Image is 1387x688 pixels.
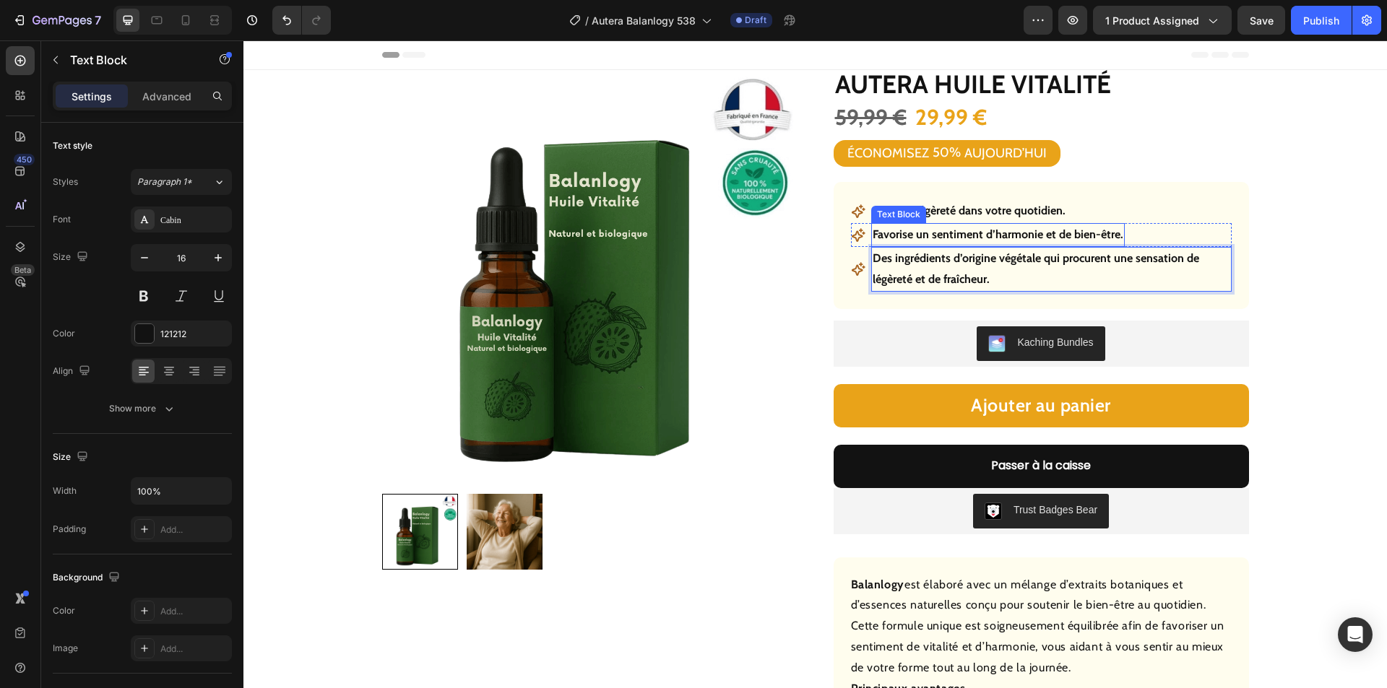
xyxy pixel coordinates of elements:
div: Width [53,484,77,497]
div: Open Intercom Messenger [1338,617,1373,652]
p: Favorise un sentiment d’harmonie et de bien-être. [629,184,880,205]
p: Advanced [142,89,191,104]
span: / [585,13,589,28]
div: Font [53,213,71,226]
strong: Principaux avantages [608,641,722,655]
div: Rich Text Editor. Editing area: main [628,159,824,183]
p: 7 [95,12,101,29]
div: Cabin [160,214,228,227]
div: AUJOURD’HUI [719,103,805,123]
button: 7 [6,6,108,35]
button: Ajouter au panier [590,344,1006,387]
div: Color [53,327,75,340]
div: Styles [53,175,78,188]
div: Size [53,448,91,467]
div: ÉCONOMISEZ [602,103,688,123]
div: Padding [53,523,86,536]
div: 59,99 € [590,61,665,92]
div: 450 [14,154,35,165]
iframe: Design area [243,40,1387,688]
span: Autera Balanlogy 538 [592,13,696,28]
button: Paragraph 1* [131,169,232,195]
div: Add... [160,605,228,618]
img: CLDR_q6erfwCEAE=.png [741,462,759,479]
div: Text Block [631,167,680,180]
button: Show more [53,396,232,422]
div: Size [53,248,91,267]
div: Color [53,604,75,617]
div: Beta [11,264,35,276]
strong: Balanlogy [608,537,661,551]
span: Paragraph 1* [137,175,192,188]
div: Passer à la caisse [748,415,847,436]
span: Draft [745,14,766,27]
div: Rich Text Editor. Editing area: main [628,206,988,251]
button: Publish [1291,6,1352,35]
p: Settings [72,89,112,104]
div: Ajouter au panier [727,352,868,379]
div: Add... [160,643,228,656]
div: Trust Badges Bear [770,462,854,477]
button: Kaching Bundles [733,286,861,321]
button: Save [1237,6,1285,35]
div: Add... [160,523,228,536]
div: 121212 [160,328,228,341]
div: 29,99 € [670,61,745,92]
button: Trust Badges Bear [730,453,865,488]
p: Des ingrédients d’origine végétale qui procurent une sensation de légèreté et de fraîcheur. [629,208,987,250]
div: Text style [53,139,92,152]
span: Save [1250,14,1274,27]
p: Text Block [70,51,193,69]
div: Show more [109,401,176,416]
p: est élaboré avec un mélange d’extraits botaniques et d’essences naturelles conçu pour soutenir le... [608,537,981,634]
div: Background [53,568,123,588]
div: Undo/Redo [272,6,331,35]
img: KachingBundles.png [745,295,762,312]
div: Align [53,362,93,381]
div: Publish [1303,13,1339,28]
div: Kaching Bundles [774,295,850,310]
div: 50% [688,103,719,122]
div: Image [53,642,78,655]
span: 1 product assigned [1105,13,1199,28]
p: Apporte légèreté dans votre quotidien. [629,160,822,181]
input: Auto [131,478,231,504]
button: Passer à la caisse [590,404,1006,448]
button: 1 product assigned [1093,6,1232,35]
